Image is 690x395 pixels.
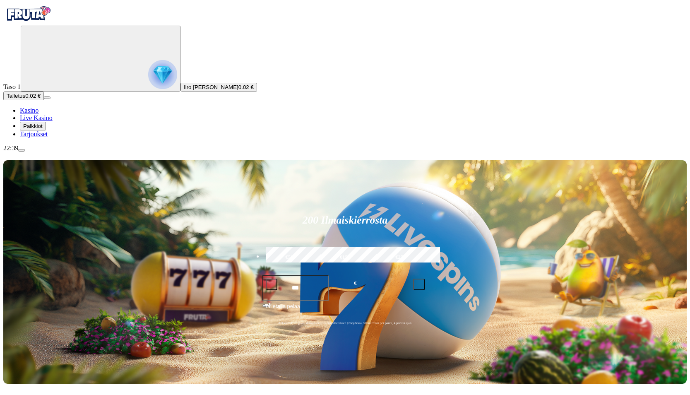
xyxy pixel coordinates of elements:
[25,93,41,99] span: 0.02 €
[180,83,257,92] button: Iiro [PERSON_NAME]0.02 €
[20,114,53,121] a: Live Kasino
[21,26,180,92] button: reward progress
[184,84,238,90] span: Iiro [PERSON_NAME]
[23,123,43,129] span: Palkkiot
[375,246,426,270] label: €250
[3,3,687,138] nav: Primary
[3,3,53,24] img: Fruta
[7,93,25,99] span: Talletus
[265,302,300,317] span: Talleta ja pelaa
[3,145,18,152] span: 22:39
[3,83,21,90] span: Taso 1
[20,130,48,137] a: Tarjoukset
[264,246,315,270] label: €50
[3,107,687,138] nav: Main menu
[266,279,277,290] button: minus icon
[319,246,371,270] label: €150
[3,92,44,100] button: Talletusplus icon0.02 €
[148,60,177,89] img: reward progress
[413,279,425,290] button: plus icon
[269,301,272,306] span: €
[3,18,53,25] a: Fruta
[354,279,356,287] span: €
[18,149,25,152] button: menu
[262,302,428,318] button: Talleta ja pelaa
[20,122,46,130] button: Palkkiot
[238,84,254,90] span: 0.02 €
[20,107,38,114] a: Kasino
[44,96,50,99] button: menu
